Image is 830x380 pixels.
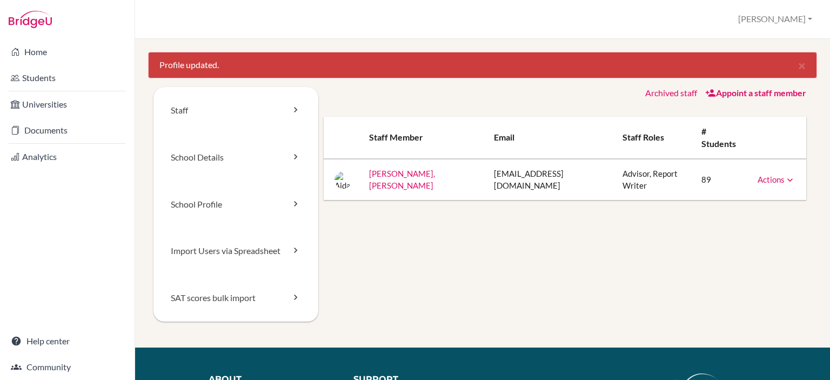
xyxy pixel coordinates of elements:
a: School Details [153,134,318,181]
a: Students [2,67,132,89]
a: School Profile [153,181,318,228]
a: Import Users via Spreadsheet [153,228,318,275]
td: 89 [693,159,749,200]
th: Staff roles [614,117,693,159]
a: Analytics [2,146,132,168]
a: SAT scores bulk import [153,275,318,322]
div: Profile updated. [148,52,817,78]
a: Staff [153,87,318,134]
a: [PERSON_NAME], [PERSON_NAME] [369,169,435,190]
th: Email [485,117,614,159]
img: Aidana Kurmanali [334,171,352,189]
button: Close [787,52,816,78]
button: [PERSON_NAME] [733,9,817,29]
a: Archived staff [645,88,697,98]
img: Bridge-U [9,11,52,28]
a: Actions [758,175,795,184]
a: Documents [2,119,132,141]
th: Staff member [360,117,485,159]
a: Home [2,41,132,63]
span: × [798,57,806,73]
td: Advisor, Report Writer [614,159,693,200]
th: # students [693,117,749,159]
a: Universities [2,94,132,115]
a: Help center [2,330,132,352]
a: Community [2,356,132,378]
a: Appoint a staff member [705,88,806,98]
td: [EMAIL_ADDRESS][DOMAIN_NAME] [485,159,614,200]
